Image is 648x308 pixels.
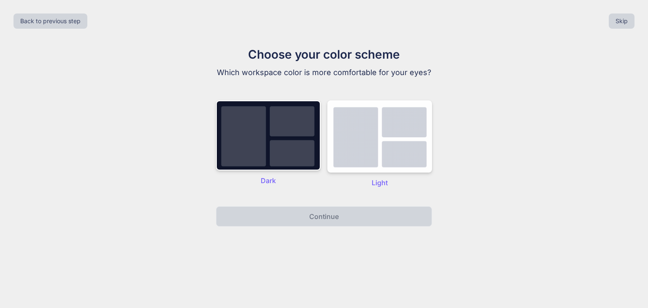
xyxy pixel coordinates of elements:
[216,100,321,170] img: dark
[182,46,466,63] h1: Choose your color scheme
[327,100,432,173] img: dark
[216,206,432,227] button: Continue
[216,176,321,186] p: Dark
[327,178,432,188] p: Light
[13,14,87,29] button: Back to previous step
[309,211,339,222] p: Continue
[182,67,466,78] p: Which workspace color is more comfortable for your eyes?
[609,14,634,29] button: Skip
